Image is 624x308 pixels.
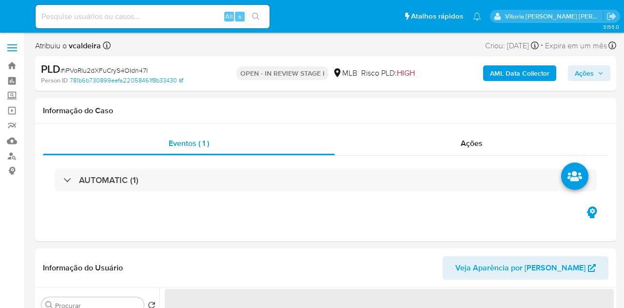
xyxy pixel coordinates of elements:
[238,12,241,21] span: s
[545,41,607,51] span: Expira em um mês
[67,40,101,51] b: vcaldeira
[41,76,68,85] b: Person ID
[36,10,270,23] input: Pesquise usuários ou casos...
[455,256,585,280] span: Veja Aparência por [PERSON_NAME]
[443,256,608,280] button: Veja Aparência por [PERSON_NAME]
[606,11,617,21] a: Sair
[483,65,556,81] button: AML Data Collector
[485,39,539,52] div: Criou: [DATE]
[35,41,101,51] span: Atribuiu o
[541,39,543,52] span: -
[225,12,233,21] span: Alt
[70,76,183,85] a: 781b6b730899eefa22058461f8b33430
[568,65,610,81] button: Ações
[43,263,123,273] h1: Informação do Usuário
[169,138,209,149] span: Eventos ( 1 )
[55,169,597,191] div: AUTOMATIC (1)
[43,106,608,116] h1: Informação do Caso
[490,65,549,81] b: AML Data Collector
[397,67,415,79] span: HIGH
[473,12,481,21] a: Notificações
[332,68,357,79] div: MLB
[60,65,148,75] span: # iPVoRlu2dXFuCryS4OIdn47I
[246,10,266,23] button: search-icon
[79,175,138,185] h3: AUTOMATIC (1)
[461,138,483,149] span: Ações
[411,11,463,21] span: Atalhos rápidos
[505,12,604,21] p: vitoria.caldeira@mercadolivre.com
[575,65,594,81] span: Ações
[236,66,329,80] p: OPEN - IN REVIEW STAGE I
[361,68,415,79] span: Risco PLD:
[41,61,60,77] b: PLD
